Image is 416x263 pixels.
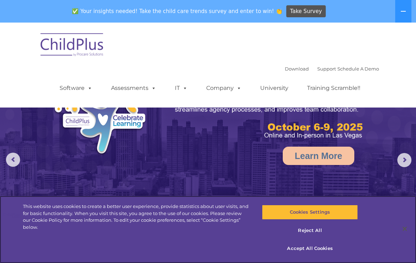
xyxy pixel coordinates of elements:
a: Download [285,66,309,72]
button: Reject All [262,223,357,238]
a: University [253,81,295,95]
a: Schedule A Demo [337,66,379,72]
button: Cookies Settings [262,205,357,220]
button: Accept All Cookies [262,241,357,256]
a: Company [199,81,249,95]
span: ✅ Your insights needed! Take the child care trends survey and enter to win! 👏 [69,5,285,18]
a: Software [53,81,99,95]
font: | [285,66,379,72]
a: Training Scramble!! [300,81,367,95]
div: This website uses cookies to create a better user experience, provide statistics about user visit... [23,203,250,231]
a: Learn More [283,147,354,165]
img: ChildPlus by Procare Solutions [37,28,108,63]
a: IT [168,81,195,95]
span: Take Survey [290,5,322,18]
a: Assessments [104,81,163,95]
a: Take Survey [286,5,326,18]
button: Close [397,221,412,237]
a: Support [317,66,336,72]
